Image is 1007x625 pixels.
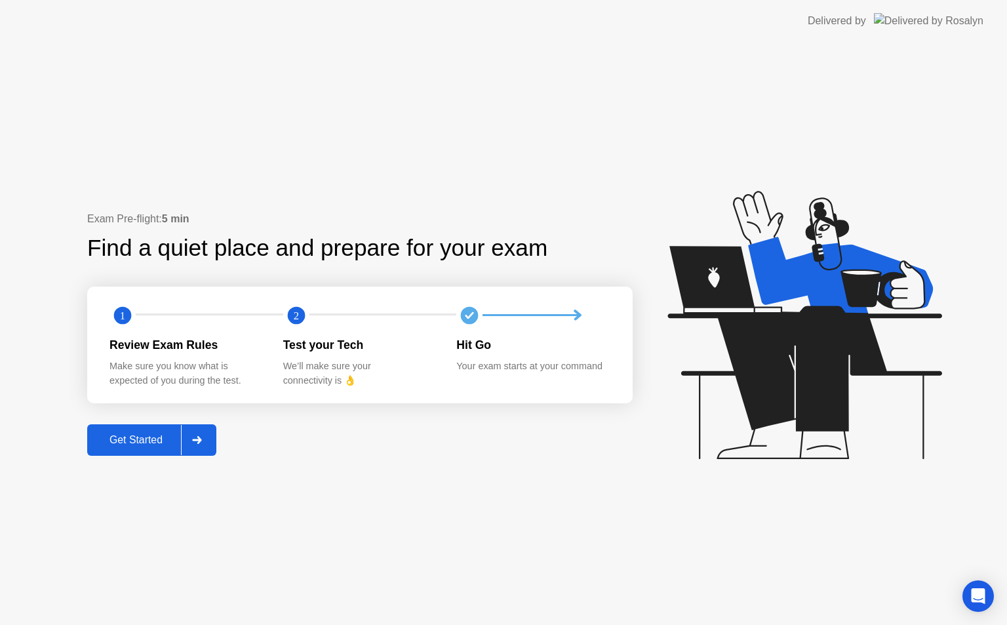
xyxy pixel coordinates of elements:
[87,231,549,266] div: Find a quiet place and prepare for your exam
[283,359,436,388] div: We’ll make sure your connectivity is 👌
[87,211,633,227] div: Exam Pre-flight:
[109,336,262,353] div: Review Exam Rules
[87,424,216,456] button: Get Started
[120,309,125,321] text: 1
[162,213,189,224] b: 5 min
[874,13,983,28] img: Delivered by Rosalyn
[456,359,609,374] div: Your exam starts at your command
[808,13,866,29] div: Delivered by
[109,359,262,388] div: Make sure you know what is expected of you during the test.
[962,580,994,612] div: Open Intercom Messenger
[91,434,181,446] div: Get Started
[294,309,299,321] text: 2
[283,336,436,353] div: Test your Tech
[456,336,609,353] div: Hit Go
